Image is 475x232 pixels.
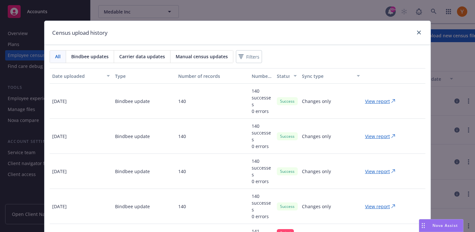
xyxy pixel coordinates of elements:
p: Changes only [302,98,331,105]
p: 140 [178,168,186,175]
div: Sync type [302,73,353,79]
span: Carrier data updates [119,53,165,60]
p: 140 [178,203,186,210]
button: Type [112,68,175,84]
p: 0 errors [252,178,272,185]
p: View report [365,168,390,175]
span: Bindbee updates [71,53,109,60]
a: View report [365,203,400,210]
button: Date uploaded [50,68,112,84]
a: close [415,29,423,36]
p: Bindbee update [115,203,150,210]
p: View report [365,98,390,105]
a: View report [365,168,400,175]
span: Filters [246,53,259,60]
div: Number of successes/errors [252,73,272,79]
p: Bindbee update [115,98,150,105]
p: 140 successes [252,123,272,143]
p: View report [365,133,390,140]
p: [DATE] [52,98,67,105]
p: 140 [178,98,186,105]
h1: Census upload history [52,29,108,37]
span: Filters [237,52,261,61]
p: Bindbee update [115,168,150,175]
div: Success [277,202,298,210]
a: View report [365,98,400,105]
p: Changes only [302,168,331,175]
button: Status [274,68,299,84]
p: View report [365,203,390,210]
button: Nova Assist [419,219,463,232]
p: 140 successes [252,193,272,213]
p: [DATE] [52,203,67,210]
div: Drag to move [419,219,427,232]
p: Changes only [302,203,331,210]
span: All [55,53,61,60]
p: Bindbee update [115,133,150,140]
p: 140 [178,133,186,140]
button: Number of records [176,68,249,84]
div: Date uploaded [52,73,103,79]
div: Success [277,167,298,175]
button: Number of successes/errors [249,68,274,84]
div: Number of records [178,73,247,79]
p: 140 successes [252,158,272,178]
p: 0 errors [252,108,272,115]
p: 140 successes [252,88,272,108]
p: 0 errors [252,213,272,220]
a: View report [365,133,400,140]
span: Nova Assist [432,223,458,228]
button: Filters [236,50,262,63]
button: Sync type [299,68,362,84]
div: Success [277,132,298,140]
div: Status [277,73,290,79]
p: Changes only [302,133,331,140]
p: 0 errors [252,143,272,150]
div: Success [277,97,298,105]
div: Type [115,73,173,79]
span: Manual census updates [176,53,228,60]
p: [DATE] [52,168,67,175]
p: [DATE] [52,133,67,140]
